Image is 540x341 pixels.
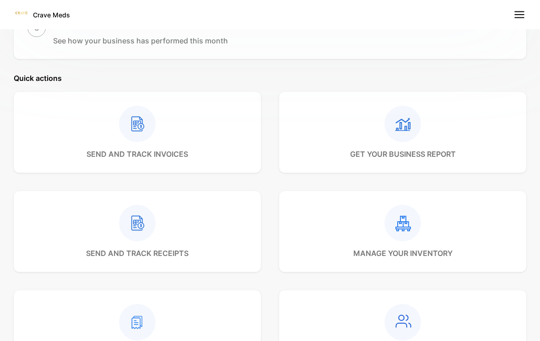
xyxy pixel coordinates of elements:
p: send and track receipts [86,248,189,259]
p: send and track invoices [86,149,188,160]
button: Open LiveChat chat widget [7,4,35,31]
p: get your business report [350,149,456,160]
p: manage your inventory [353,248,453,259]
p: Quick actions [14,73,526,84]
p: See how your business has performed this month [53,35,228,46]
img: Logo [15,6,28,20]
p: Crave Meds [33,10,70,20]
